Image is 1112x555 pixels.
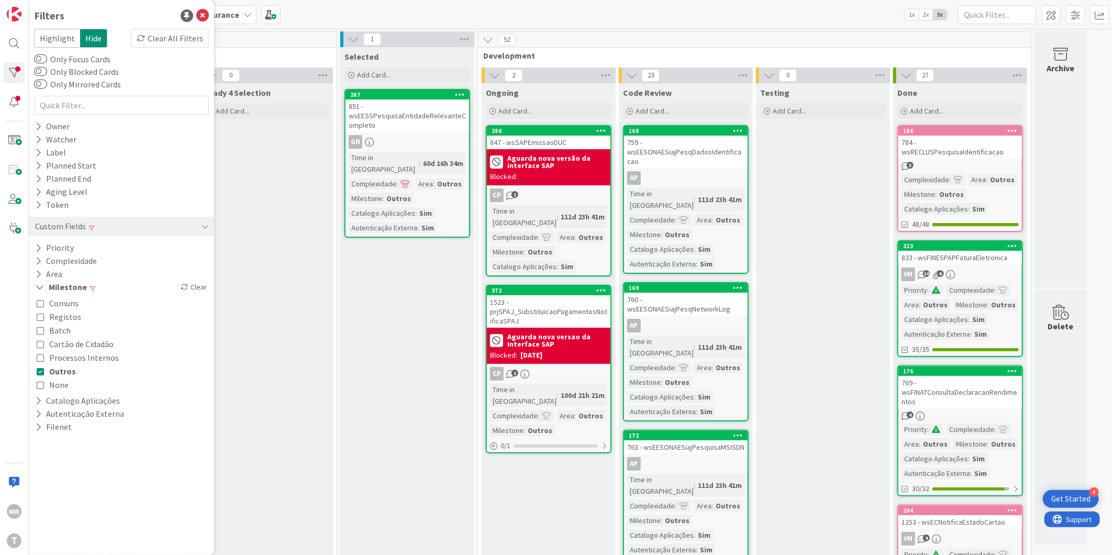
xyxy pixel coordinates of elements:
[433,178,435,190] span: :
[34,420,73,434] button: Filenet
[498,106,532,116] span: Add Card...
[34,394,121,407] button: Catalogo Aplicações
[557,261,558,272] span: :
[49,310,81,324] span: Registos
[923,535,930,541] span: 4
[947,424,994,435] div: Complexidade
[1048,320,1074,332] div: Delete
[694,362,711,373] div: Area
[694,391,695,403] span: :
[34,65,119,78] label: Only Blocked Cards
[34,8,64,24] div: Filters
[487,188,610,202] div: CP
[923,270,930,277] span: 14
[624,126,748,168] div: 168759 - wsEESONAESiajPesqDadosIdentificacao
[490,205,557,228] div: Time in [GEOGRAPHIC_DATA]
[662,376,692,388] div: Outros
[490,231,538,243] div: Complexidade
[919,9,933,20] span: 2x
[487,295,610,328] div: 1523 - prjSPAJ_SubstituicaoPagamentosNotificaSPAJ
[34,66,47,77] button: Only Blocked Cards
[349,222,417,234] div: Autenticação Externa
[419,222,437,234] div: Sim
[636,106,669,116] span: Add Card...
[902,328,970,340] div: Autenticação Externa
[346,90,469,99] div: 287
[34,159,97,172] div: Planned Start
[627,258,696,270] div: Autenticação Externa
[624,136,748,168] div: 759 - wsEESONAESiajPesqDadosIdentificacao
[953,299,987,310] div: Milestone
[695,529,713,541] div: Sim
[349,135,362,149] div: GN
[627,362,675,373] div: Complexidade
[902,453,968,464] div: Catalogo Aplicações
[490,367,504,381] div: CP
[349,207,415,219] div: Catalogo Aplicações
[627,500,675,512] div: Complexidade
[490,350,517,361] div: Blocked:
[216,106,249,116] span: Add Card...
[910,106,943,116] span: Add Card...
[898,515,1022,529] div: 1253 - wsECNotificaEstadoCartao
[538,231,539,243] span: :
[346,99,469,132] div: 851 - wsEESSPesquisaEntidadeRelevanteCompleto
[694,243,695,255] span: :
[905,9,919,20] span: 1x
[34,133,77,146] div: Watcher
[417,222,419,234] span: :
[420,158,466,169] div: 60d 16h 34m
[487,439,610,452] div: 0/1
[624,171,748,185] div: AP
[574,231,576,243] span: :
[524,425,525,436] span: :
[49,324,71,337] span: Batch
[576,231,606,243] div: Outros
[927,424,929,435] span: :
[697,406,715,417] div: Sim
[947,284,994,296] div: Complexidade
[416,178,433,190] div: Area
[49,364,76,378] span: Outros
[903,242,1022,250] div: 323
[511,370,518,376] span: 1
[624,283,748,316] div: 169760 - wsEESONAESiajPesqNetworkLog
[498,34,516,46] span: 52
[694,214,711,226] div: Area
[968,453,970,464] span: :
[34,185,88,198] div: Aging Level
[694,500,711,512] div: Area
[898,367,1022,408] div: 176769 - wsFINATConsultaDeclaracaoRendimentos
[661,376,662,388] span: :
[37,337,114,351] button: Cartão de Cidadão
[970,203,987,215] div: Sim
[492,287,610,294] div: 372
[902,268,915,281] div: VM
[349,193,382,204] div: Milestone
[435,178,464,190] div: Outros
[538,410,539,421] span: :
[935,188,937,200] span: :
[557,211,558,223] span: :
[627,406,696,417] div: Autenticação Externa
[988,438,1018,450] div: Outros
[417,207,435,219] div: Sim
[629,284,748,292] div: 169
[898,532,1022,546] div: VM
[34,268,63,281] button: Area
[557,231,574,243] div: Area
[490,425,524,436] div: Milestone
[695,243,713,255] div: Sim
[994,424,996,435] span: :
[1051,494,1091,504] div: Get Started
[970,453,987,464] div: Sim
[907,412,914,418] span: 4
[34,254,98,268] button: Complexidade
[627,171,641,185] div: AP
[675,214,676,226] span: :
[483,50,1018,61] span: Development
[34,79,47,90] button: Only Mirrored Cards
[912,483,929,494] span: 30/32
[490,410,538,421] div: Complexidade
[349,178,396,190] div: Complexidade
